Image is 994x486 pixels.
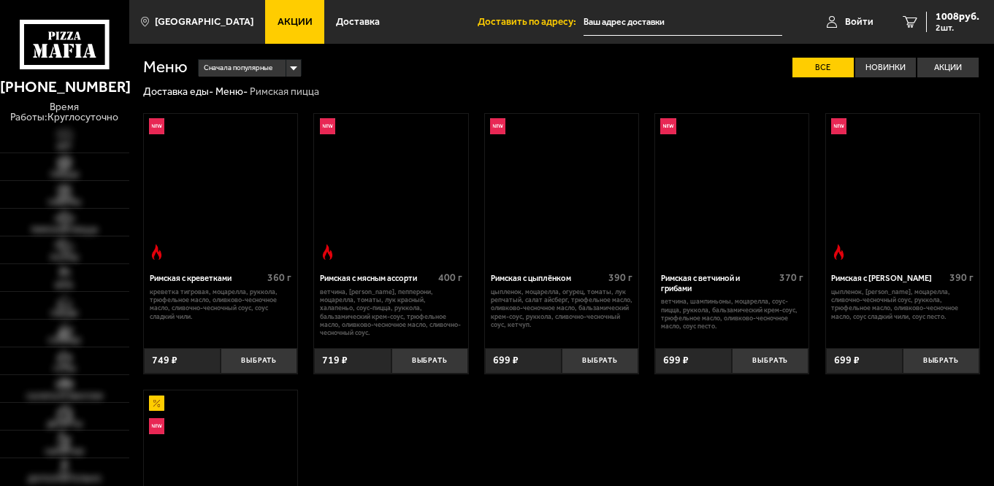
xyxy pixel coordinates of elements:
a: НовинкаРимская с ветчиной и грибами [655,114,808,266]
span: 390 г [949,271,974,284]
a: НовинкаОстрое блюдоРимская с креветками [144,114,297,266]
img: Острое блюдо [320,244,335,260]
p: цыпленок, моцарелла, огурец, томаты, лук репчатый, салат айсберг, трюфельное масло, оливково-чесн... [491,288,633,329]
span: 400 г [438,271,462,284]
span: 1008 руб. [936,12,979,22]
span: 370 г [779,271,803,284]
img: Новинка [320,118,335,134]
button: Выбрать [903,348,979,374]
a: Меню- [215,85,248,98]
span: 699 ₽ [493,355,519,366]
div: Римская с креветками [150,274,264,284]
img: Новинка [660,118,676,134]
span: 749 ₽ [152,355,177,366]
span: Войти [845,17,873,27]
input: Ваш адрес доставки [584,9,782,36]
label: Новинки [855,58,917,77]
button: Выбрать [562,348,638,374]
span: 390 г [608,271,632,284]
img: Новинка [149,118,164,134]
label: Акции [917,58,979,77]
div: Римская с ветчиной и грибами [661,274,776,293]
div: Римская с [PERSON_NAME] [831,274,946,284]
p: цыпленок, [PERSON_NAME], моцарелла, сливочно-чесночный соус, руккола, трюфельное масло, оливково-... [831,288,974,320]
span: 360 г [267,271,291,284]
span: [GEOGRAPHIC_DATA] [155,17,253,27]
div: Римская пицца [250,85,319,99]
span: Сначала популярные [204,58,272,78]
img: Острое блюдо [149,244,164,260]
button: Выбрать [391,348,468,374]
p: ветчина, шампиньоны, моцарелла, соус-пицца, руккола, бальзамический крем-соус, трюфельное масло, ... [661,297,803,330]
span: Доставить по адресу: [478,17,584,27]
span: 719 ₽ [322,355,348,366]
a: Доставка еды- [143,85,213,98]
span: 699 ₽ [834,355,860,366]
a: НовинкаОстрое блюдоРимская с томатами черри [826,114,979,266]
a: НовинкаРимская с цыплёнком [485,114,638,266]
button: Выбрать [221,348,297,374]
span: 2 шт. [936,23,979,32]
img: Новинка [490,118,505,134]
img: Новинка [831,118,846,134]
h1: Меню [143,59,188,76]
img: Акционный [149,396,164,411]
p: креветка тигровая, моцарелла, руккола, трюфельное масло, оливково-чесночное масло, сливочно-чесно... [150,288,292,320]
img: Острое блюдо [831,244,846,260]
div: Римская с мясным ассорти [320,274,435,284]
button: Выбрать [732,348,808,374]
img: Новинка [149,418,164,433]
p: ветчина, [PERSON_NAME], пепперони, моцарелла, томаты, лук красный, халапеньо, соус-пицца, руккола... [320,288,462,337]
div: Римская с цыплёнком [491,274,605,284]
span: Акции [278,17,313,27]
span: Доставка [336,17,380,27]
label: Все [792,58,854,77]
span: 699 ₽ [663,355,689,366]
a: НовинкаОстрое блюдоРимская с мясным ассорти [314,114,467,266]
